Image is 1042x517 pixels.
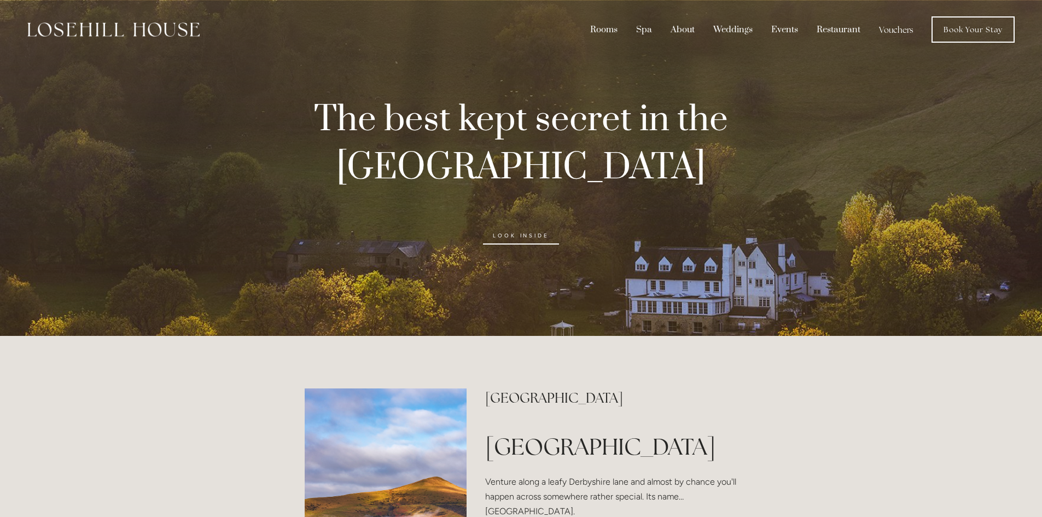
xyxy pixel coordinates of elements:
h1: [GEOGRAPHIC_DATA] [485,431,737,463]
img: Losehill House [27,22,200,37]
a: Book Your Stay [932,16,1015,43]
strong: The best kept secret in the [GEOGRAPHIC_DATA] [314,97,736,190]
div: About [662,19,703,40]
div: Weddings [705,19,761,40]
div: Rooms [582,19,626,40]
div: Spa [628,19,660,40]
a: Vouchers [871,19,922,40]
a: look inside [483,227,558,245]
div: Restaurant [808,19,869,40]
h2: [GEOGRAPHIC_DATA] [485,388,737,408]
div: Events [763,19,806,40]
